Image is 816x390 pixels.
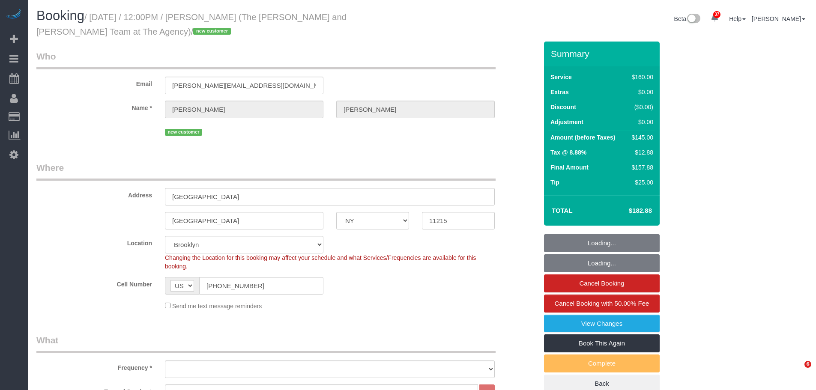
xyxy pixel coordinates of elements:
[30,360,158,372] label: Frequency *
[550,118,583,126] label: Adjustment
[551,49,655,59] h3: Summary
[36,161,496,181] legend: Where
[628,148,653,157] div: $12.88
[550,178,559,187] label: Tip
[193,28,230,35] span: new customer
[550,133,615,142] label: Amount (before Taxes)
[550,163,589,172] label: Final Amount
[191,27,233,36] span: /
[544,315,660,333] a: View Changes
[165,77,323,94] input: Email
[603,207,652,214] h4: $182.88
[550,73,572,81] label: Service
[550,88,569,96] label: Extras
[199,277,323,295] input: Cell Number
[752,15,805,22] a: [PERSON_NAME]
[165,212,323,229] input: City
[36,334,496,353] legend: What
[555,300,649,307] span: Cancel Booking with 50.00% Fee
[628,118,653,126] div: $0.00
[552,207,573,214] strong: Total
[628,178,653,187] div: $25.00
[336,101,495,118] input: Last Name
[804,361,811,368] span: 6
[706,9,723,27] a: 37
[628,163,653,172] div: $157.88
[628,73,653,81] div: $160.00
[30,236,158,247] label: Location
[550,103,576,111] label: Discount
[30,277,158,289] label: Cell Number
[422,212,495,229] input: Zip Code
[713,11,720,18] span: 37
[550,148,586,157] label: Tax @ 8.88%
[36,8,84,23] span: Booking
[36,12,347,36] small: / [DATE] / 12:00PM / [PERSON_NAME] (The [PERSON_NAME] and [PERSON_NAME] Team at The Agency)
[544,295,660,313] a: Cancel Booking with 50.00% Fee
[628,103,653,111] div: ($0.00)
[729,15,746,22] a: Help
[165,129,202,136] span: new customer
[544,274,660,292] a: Cancel Booking
[5,9,22,21] img: Automaid Logo
[30,188,158,199] label: Address
[628,88,653,96] div: $0.00
[36,50,496,69] legend: Who
[674,15,701,22] a: Beta
[165,101,323,118] input: First Name
[165,254,476,270] span: Changing the Location for this booking may affect your schedule and what Services/Frequencies are...
[686,14,700,25] img: New interface
[544,334,660,352] a: Book This Again
[172,303,262,310] span: Send me text message reminders
[628,133,653,142] div: $145.00
[787,361,807,381] iframe: Intercom live chat
[30,101,158,112] label: Name *
[30,77,158,88] label: Email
